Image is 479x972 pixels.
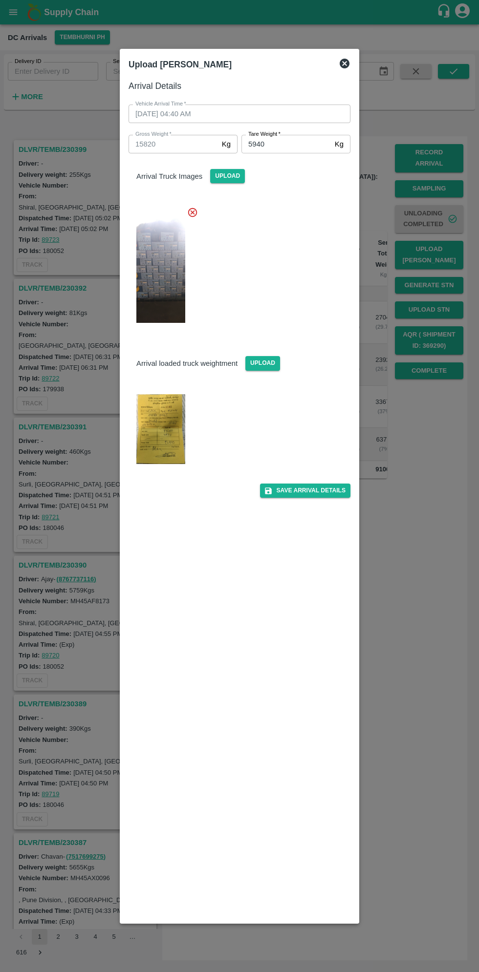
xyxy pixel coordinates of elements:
input: Tare Weight [241,135,331,153]
label: Vehicle Arrival Time [135,100,186,108]
p: Kg [335,139,344,149]
input: Choose date, selected date is Oct 9, 2025 [129,105,344,123]
label: Tare Weight [248,130,281,138]
p: Kg [222,139,231,149]
button: Save Arrival Details [260,484,350,498]
img: https://app.vegrow.in/rails/active_storage/blobs/redirect/eyJfcmFpbHMiOnsiZGF0YSI6MzIxNTE4NywicHV... [136,214,185,323]
b: Upload [PERSON_NAME] [129,60,232,69]
p: Arrival loaded truck weightment [136,358,238,369]
span: Upload [210,169,245,183]
span: Upload [245,356,280,370]
p: Arrival Truck Images [136,171,202,182]
label: Gross Weight [135,130,172,138]
input: Gross Weight [129,135,218,153]
h6: Arrival Details [129,79,350,93]
img: https://app.vegrow.in/rails/active_storage/blobs/redirect/eyJfcmFpbHMiOnsiZGF0YSI6MzIxNTE4NiwicHV... [136,394,185,464]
